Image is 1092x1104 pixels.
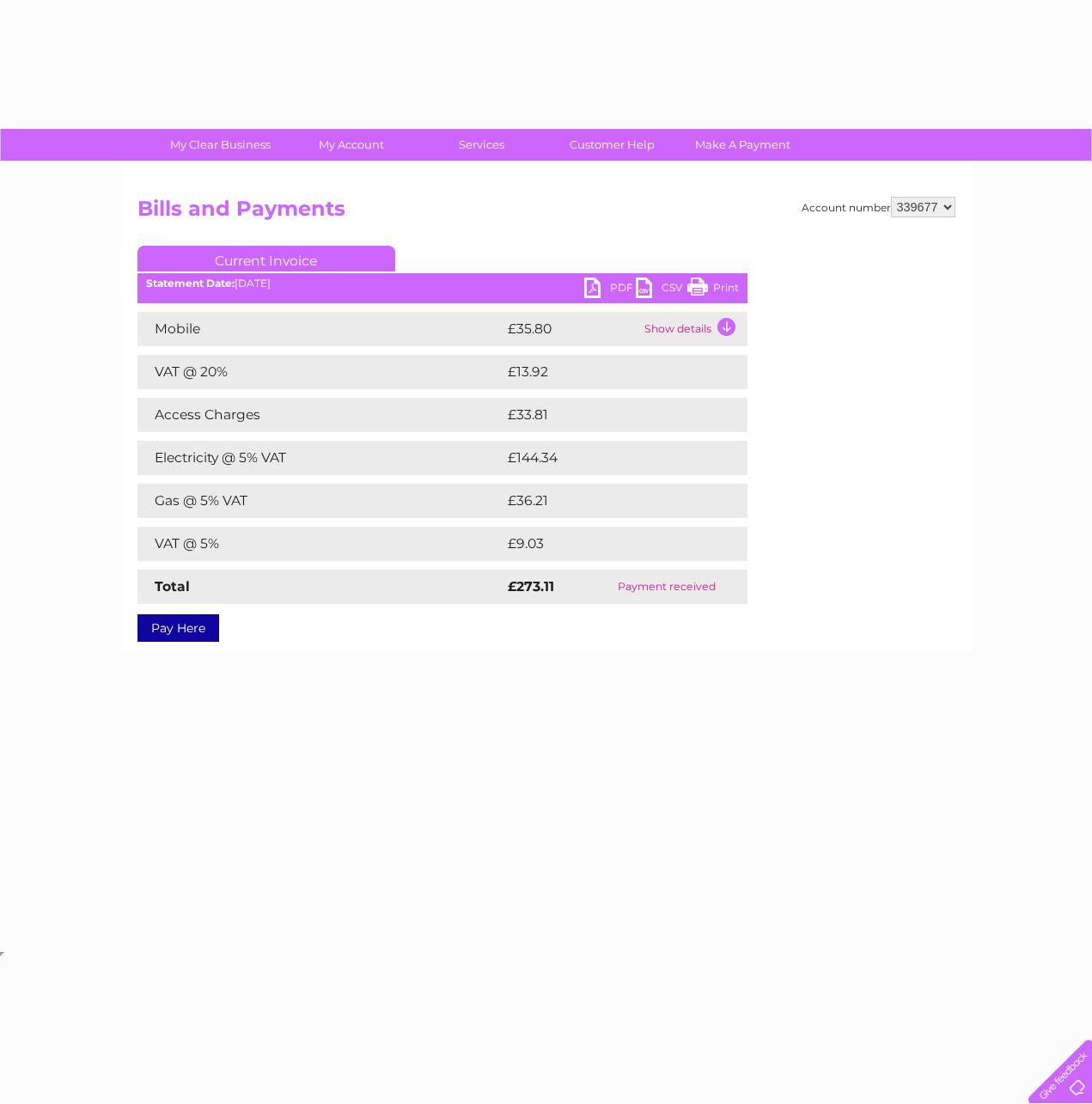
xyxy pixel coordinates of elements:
td: £33.81 [503,398,711,432]
h2: Bills and Payments [137,197,955,229]
a: Make A Payment [672,129,814,161]
b: Statement Date: [146,277,235,290]
td: £35.80 [503,312,640,346]
td: £144.34 [503,441,717,475]
td: Payment received [586,570,747,604]
div: [DATE] [137,278,747,290]
div: Account number [802,197,955,217]
a: CSV [636,278,687,302]
a: Services [411,129,552,161]
td: Electricity @ 5% VAT [137,441,503,475]
td: £9.03 [503,527,708,561]
a: Current Invoice [137,246,395,271]
a: PDF [584,278,636,302]
a: Customer Help [541,129,683,161]
td: VAT @ 5% [137,527,503,561]
a: My Account [280,129,422,161]
td: Show details [640,312,747,346]
td: Mobile [137,312,503,346]
a: My Clear Business [149,129,291,161]
a: Pay Here [137,614,219,642]
td: Gas @ 5% VAT [137,484,503,518]
td: £36.21 [503,484,711,518]
td: £13.92 [503,355,711,389]
strong: £273.11 [508,578,554,595]
td: VAT @ 20% [137,355,503,389]
a: Print [687,278,739,302]
strong: Total [155,578,190,595]
td: Access Charges [137,398,503,432]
